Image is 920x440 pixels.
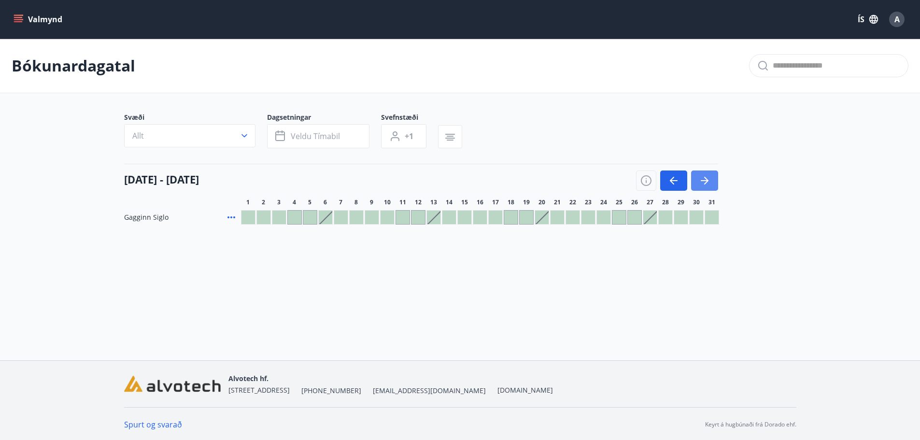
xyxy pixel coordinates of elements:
span: Alvotech hf. [228,374,269,383]
span: +1 [405,131,413,142]
span: Dagsetningar [267,113,381,124]
span: Veldu tímabil [291,131,340,142]
button: A [885,8,908,31]
span: Allt [132,130,144,141]
span: 6 [324,199,327,206]
button: ÍS [852,11,883,28]
span: 9 [370,199,373,206]
h4: [DATE] - [DATE] [124,172,199,186]
span: 3 [277,199,281,206]
span: 2 [262,199,265,206]
span: 16 [477,199,483,206]
span: 20 [538,199,545,206]
button: Allt [124,124,255,147]
span: [EMAIL_ADDRESS][DOMAIN_NAME] [373,386,486,396]
span: 12 [415,199,422,206]
span: Svefnstæði [381,113,438,124]
img: wIO4iZgKCVTEj5mMIr0Nnd9kRA53sFS5K0D73RsS.png [124,376,221,392]
span: A [894,14,900,25]
span: 28 [662,199,669,206]
a: Spurt og svarað [124,419,182,430]
span: 8 [354,199,358,206]
span: 11 [399,199,406,206]
span: 29 [678,199,684,206]
span: 1 [246,199,250,206]
button: menu [12,11,66,28]
p: Bókunardagatal [12,55,135,76]
span: 5 [308,199,311,206]
span: 15 [461,199,468,206]
span: Gagginn Siglo [124,213,169,222]
span: 18 [508,199,514,206]
span: 25 [616,199,623,206]
span: 14 [446,199,453,206]
button: Veldu tímabil [267,124,369,148]
a: [DOMAIN_NAME] [497,385,553,395]
span: [STREET_ADDRESS] [228,385,290,395]
span: 4 [293,199,296,206]
span: 27 [647,199,653,206]
span: Svæði [124,113,267,124]
span: 17 [492,199,499,206]
span: 19 [523,199,530,206]
span: 13 [430,199,437,206]
button: +1 [381,124,426,148]
span: 21 [554,199,561,206]
span: 10 [384,199,391,206]
span: 23 [585,199,592,206]
span: 24 [600,199,607,206]
span: 26 [631,199,638,206]
span: [PHONE_NUMBER] [301,386,361,396]
span: 22 [569,199,576,206]
p: Keyrt á hugbúnaði frá Dorado ehf. [705,420,796,429]
span: 7 [339,199,342,206]
span: 30 [693,199,700,206]
span: 31 [708,199,715,206]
